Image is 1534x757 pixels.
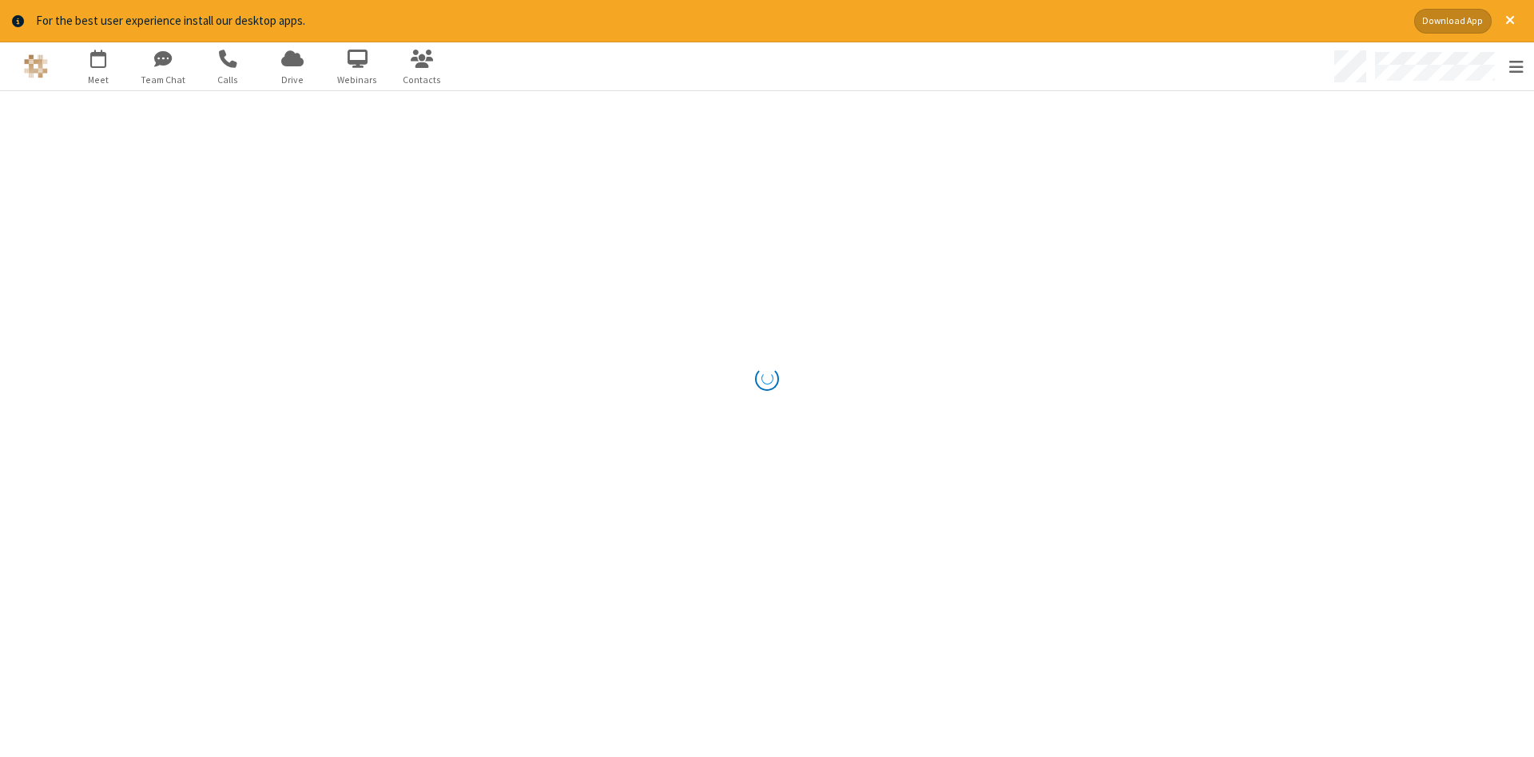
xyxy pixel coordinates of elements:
img: QA Selenium DO NOT DELETE OR CHANGE [24,54,48,78]
span: Webinars [328,73,387,87]
div: For the best user experience install our desktop apps. [36,12,1402,30]
span: Calls [198,73,258,87]
button: Close alert [1497,9,1522,34]
span: Drive [263,73,323,87]
span: Meet [69,73,129,87]
span: Contacts [392,73,452,87]
span: Team Chat [133,73,193,87]
button: Download App [1414,9,1492,34]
